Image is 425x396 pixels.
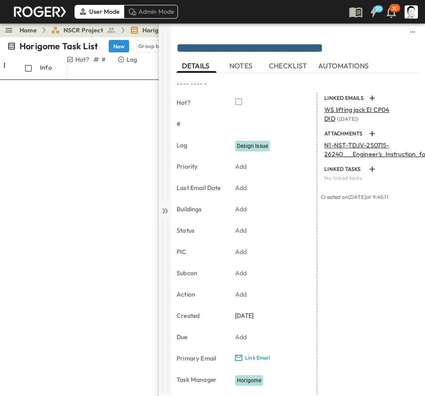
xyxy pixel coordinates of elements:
[20,40,98,52] p: Horigome Task List
[235,162,247,171] p: Add
[324,95,365,102] p: LINKED EMAILS
[177,226,223,235] p: Status
[235,205,247,214] p: Add
[142,26,198,35] span: Horigome Task List
[232,352,273,363] button: Link Email
[324,166,365,173] p: LINKED TASKS
[177,375,223,384] p: Task Manager
[324,174,413,182] p: No linked tasks.
[75,55,89,64] p: Hot?
[392,5,398,12] p: 30
[75,5,124,18] div: User Mode
[40,55,67,80] div: Info
[229,62,254,70] span: NOTES
[235,226,247,235] p: Add
[138,42,164,51] p: Group by:
[20,26,37,35] a: Home
[109,40,129,52] button: New
[20,26,216,35] nav: breadcrumbs
[235,333,247,341] p: Add
[177,290,223,299] p: Action
[407,27,418,37] button: sidedrawer-menu
[177,162,223,171] p: Priority
[177,98,223,107] p: Hot?
[102,55,106,64] p: #
[177,247,223,256] p: PIC
[337,115,358,122] span: ( [DATE] )
[321,194,388,200] span: Created on [DATE] at 9:45:11
[237,143,268,149] span: Design Issue
[177,205,223,214] p: Buildings
[245,354,270,361] p: Link Email
[182,62,211,70] span: DETAILS
[235,247,247,256] p: Add
[177,333,223,341] p: Due
[177,141,223,150] p: Log
[177,183,223,192] p: Last Email Date
[235,183,247,192] p: Add
[235,290,247,299] p: Add
[237,377,261,384] span: Horigome
[235,269,247,277] p: Add
[235,311,254,320] span: [DATE]
[124,5,178,18] div: Admin Mode
[63,26,103,35] span: NSCR Project
[405,5,418,19] img: Profile Picture
[324,106,389,123] span: WS lifting jack EI CP04 DID
[177,311,223,320] p: Created
[375,5,382,12] h6: 20
[269,62,309,70] span: CHECKLIST
[177,119,223,128] p: #
[177,354,223,363] p: Primary Email
[126,55,138,64] p: Log
[177,269,223,277] p: Subcon
[324,130,365,137] p: ATTACHMENTS
[318,62,371,70] span: AUTOMATIONS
